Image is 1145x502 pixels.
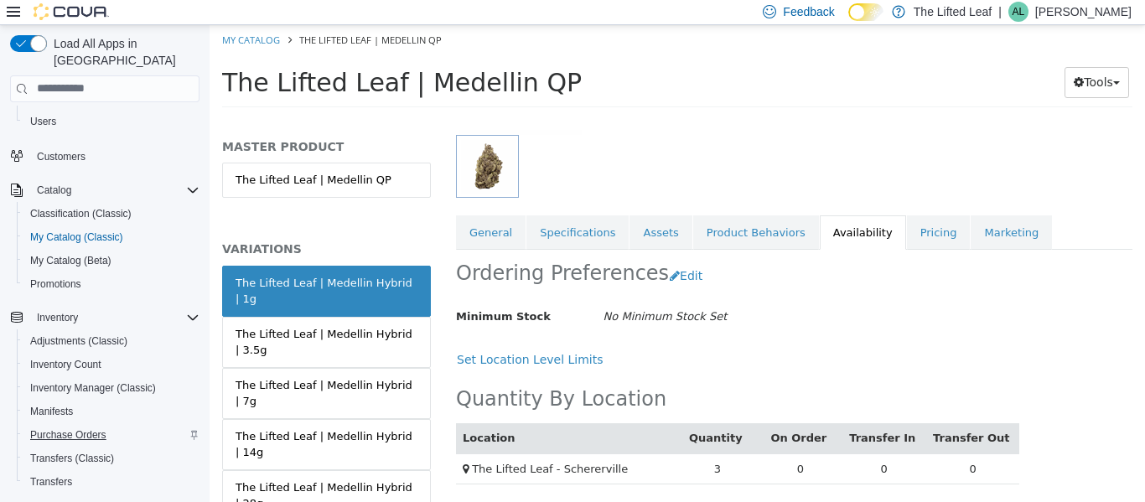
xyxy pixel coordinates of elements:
span: My Catalog (Classic) [23,227,199,247]
a: My Catalog [13,8,70,21]
button: Edit [459,235,502,267]
div: Anna Lutz [1008,2,1028,22]
span: Customers [37,150,85,163]
a: General [246,190,316,225]
a: Manifests [23,401,80,422]
div: The Lifted Leaf | Medellin Hybrid | 3.5g [26,301,208,334]
span: Promotions [30,277,81,291]
span: Inventory [30,308,199,328]
span: Inventory [37,311,78,324]
button: Set Location Level Limits [246,319,403,350]
span: The Lifted Leaf | Medellin QP [90,8,232,21]
input: Dark Mode [848,3,883,21]
span: Transfers (Classic) [30,452,114,465]
button: Transfers (Classic) [17,447,206,470]
a: Transfers (Classic) [23,448,121,468]
span: The Lifted Leaf | Medellin QP [13,43,372,72]
span: Transfers (Classic) [23,448,199,468]
a: Pricing [697,190,761,225]
button: Purchase Orders [17,423,206,447]
a: Purchase Orders [23,425,113,445]
a: Product Behaviors [484,190,609,225]
span: Inventory Count [30,358,101,371]
span: Dark Mode [848,21,849,22]
button: Manifests [17,400,206,423]
span: Manifests [23,401,199,422]
span: Inventory Manager (Classic) [23,378,199,398]
span: My Catalog (Classic) [30,230,123,244]
i: No Minimum Stock Set [394,285,518,298]
span: Purchase Orders [23,425,199,445]
a: On Order [561,406,620,419]
div: The Lifted Leaf | Medellin Hybrid | 7g [26,352,208,385]
button: My Catalog (Beta) [17,249,206,272]
span: Adjustments (Classic) [30,334,127,348]
button: Inventory Manager (Classic) [17,376,206,400]
span: Catalog [37,184,71,197]
span: Catalog [30,180,199,200]
h5: MASTER PRODUCT [13,114,221,129]
a: Customers [30,147,92,167]
button: Location [253,405,308,422]
button: Transfers [17,470,206,494]
td: 0 [632,428,717,459]
span: Classification (Classic) [23,204,199,224]
a: Adjustments (Classic) [23,331,134,351]
button: Tools [855,42,920,73]
p: [PERSON_NAME] [1035,2,1132,22]
div: The Lifted Leaf | Medellin Hybrid | 1g [26,250,208,282]
p: | [998,2,1002,22]
img: Cova [34,3,109,20]
span: Inventory Count [23,355,199,375]
h5: VARIATIONS [13,216,221,231]
button: Inventory [30,308,85,328]
a: Transfers [23,472,79,492]
span: Promotions [23,274,199,294]
h2: Ordering Preferences [246,235,459,261]
span: Manifests [30,405,73,418]
a: Assets [420,190,482,225]
span: AL [1013,2,1025,22]
div: The Lifted Leaf | Medellin Hybrid | 28g [26,454,208,487]
button: Users [17,110,206,133]
span: Load All Apps in [GEOGRAPHIC_DATA] [47,35,199,69]
a: Classification (Classic) [23,204,138,224]
a: Inventory Manager (Classic) [23,378,163,398]
span: My Catalog (Beta) [23,251,199,271]
span: Classification (Classic) [30,207,132,220]
a: Users [23,111,63,132]
button: Promotions [17,272,206,296]
a: My Catalog (Beta) [23,251,118,271]
span: Customers [30,145,199,166]
a: Specifications [317,190,419,225]
div: The Lifted Leaf | Medellin Hybrid | 14g [26,403,208,436]
a: My Catalog (Classic) [23,227,130,247]
button: Catalog [3,179,206,202]
span: Inventory Manager (Classic) [30,381,156,395]
a: Transfer In [640,406,709,419]
a: Availability [610,190,697,225]
span: My Catalog (Beta) [30,254,111,267]
button: Inventory [3,306,206,329]
span: Feedback [783,3,834,20]
a: Marketing [761,190,842,225]
a: Quantity [479,406,536,419]
span: Minimum Stock [246,285,341,298]
td: 0 [717,428,810,459]
span: Purchase Orders [30,428,106,442]
button: Adjustments (Classic) [17,329,206,353]
a: Transfer Out [723,406,803,419]
td: 3 [466,428,549,459]
button: Inventory Count [17,353,206,376]
a: Promotions [23,274,88,294]
button: Catalog [30,180,78,200]
button: Customers [3,143,206,168]
p: The Lifted Leaf [914,2,992,22]
span: Users [30,115,56,128]
a: The Lifted Leaf | Medellin QP [13,137,221,173]
button: Classification (Classic) [17,202,206,225]
span: Adjustments (Classic) [23,331,199,351]
h2: Quantity By Location [246,361,457,387]
button: My Catalog (Classic) [17,225,206,249]
span: Users [23,111,199,132]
